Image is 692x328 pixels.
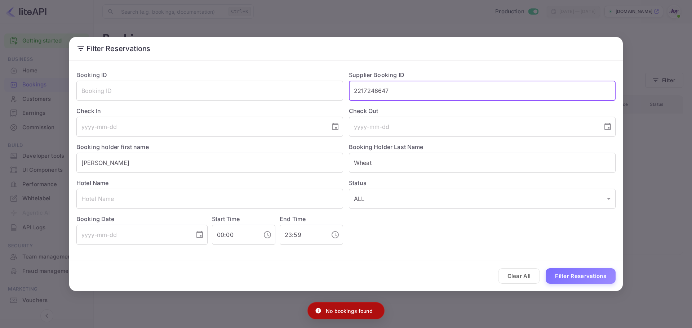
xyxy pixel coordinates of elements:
button: Clear All [498,268,540,284]
input: yyyy-mm-dd [349,117,598,137]
label: End Time [280,215,306,223]
label: Hotel Name [76,179,109,187]
div: ALL [349,189,616,209]
input: hh:mm [280,225,325,245]
label: Supplier Booking ID [349,71,404,78]
button: Choose time, selected time is 11:59 PM [328,228,342,242]
label: Start Time [212,215,240,223]
button: Choose time, selected time is 12:00 AM [260,228,275,242]
button: Choose date [600,120,615,134]
label: Booking holder first name [76,143,149,150]
label: Booking Date [76,215,208,223]
input: yyyy-mm-dd [76,225,190,245]
input: Booking ID [76,81,343,101]
input: hh:mm [212,225,257,245]
h2: Filter Reservations [69,37,623,60]
button: Filter Reservations [546,268,616,284]
label: Booking ID [76,71,107,78]
input: Hotel Name [76,189,343,209]
input: yyyy-mm-dd [76,117,325,137]
input: Holder First Name [76,153,343,173]
label: Check In [76,107,343,115]
input: Supplier Booking ID [349,81,616,101]
input: Holder Last Name [349,153,616,173]
label: Check Out [349,107,616,115]
button: Choose date [328,120,342,134]
button: Choose date [192,228,207,242]
p: No bookings found [326,307,373,315]
label: Booking Holder Last Name [349,143,423,150]
label: Status [349,179,616,187]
